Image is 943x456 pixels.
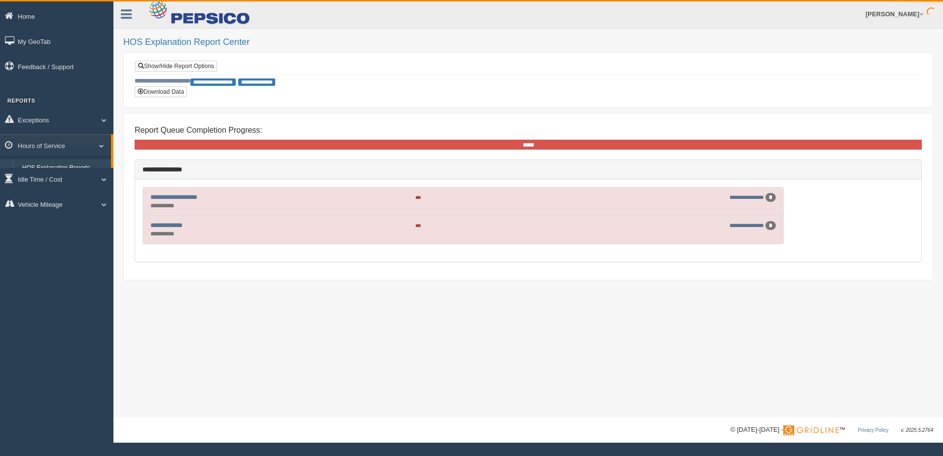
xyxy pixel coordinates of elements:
[135,126,922,135] h4: Report Queue Completion Progress:
[730,425,933,435] div: © [DATE]-[DATE] - ™
[858,427,888,433] a: Privacy Policy
[783,425,839,435] img: Gridline
[123,38,933,47] h2: HOS Explanation Report Center
[135,61,217,72] a: Show/Hide Report Options
[18,159,111,177] a: HOS Explanation Reports
[135,86,187,97] button: Download Data
[901,427,933,433] span: v. 2025.5.2764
